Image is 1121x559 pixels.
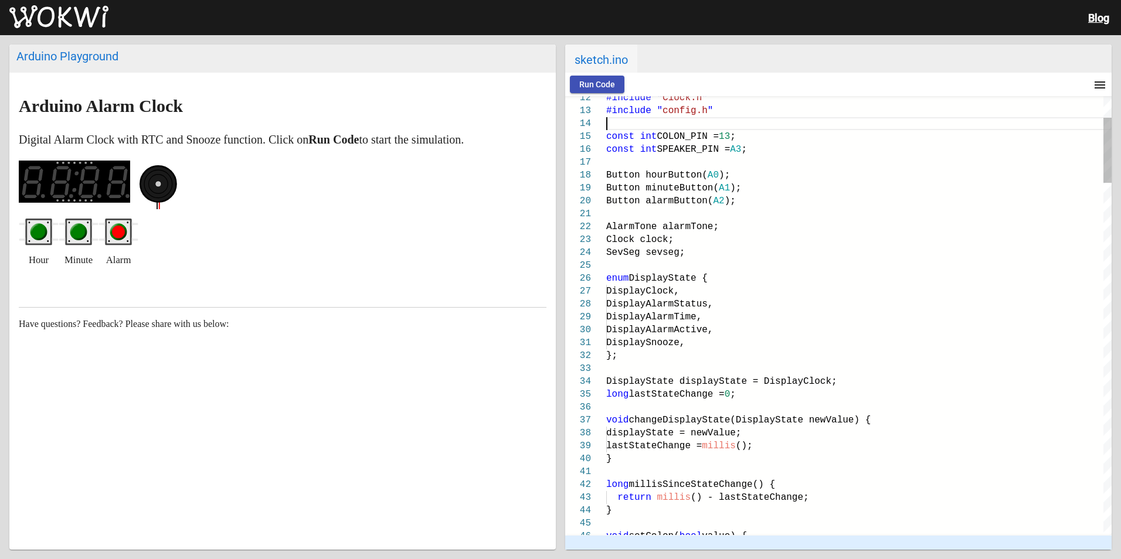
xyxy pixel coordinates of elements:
div: 31 [565,336,591,349]
div: 17 [565,156,591,169]
span: void [606,531,629,541]
small: Hour [29,251,49,270]
span: Button alarmButton( [606,196,713,206]
span: }; [606,350,617,361]
small: Alarm [106,251,131,270]
span: DisplayState displayState = DisplayClock; [606,376,837,387]
div: 32 [565,349,591,362]
span: bool [680,531,702,541]
div: 38 [565,427,591,439]
span: 0 [725,389,731,400]
span: const [606,131,634,142]
span: int [640,144,657,155]
span: ; [730,389,736,400]
div: 14 [565,117,591,130]
div: 45 [565,517,591,530]
span: #include [606,105,651,116]
span: millis [702,441,736,451]
div: 13 [565,104,591,117]
div: 19 [565,182,591,195]
span: DisplayAlarmTime, [606,312,702,322]
div: 39 [565,439,591,452]
span: ; [730,131,736,142]
div: 25 [565,259,591,272]
span: ); [730,183,741,193]
div: 18 [565,169,591,182]
span: " [657,105,663,116]
span: AlarmTone alarmTone; [606,221,719,232]
div: 37 [565,414,591,427]
small: Minute [64,251,93,270]
div: 22 [565,220,591,233]
div: 35 [565,388,591,401]
span: DisplayAlarmActive, [606,325,713,335]
div: 21 [565,207,591,220]
span: () - lastStateChange; [691,492,809,503]
span: void [606,415,629,425]
div: 24 [565,246,591,259]
div: 29 [565,311,591,323]
div: 34 [565,375,591,388]
span: A3 [730,144,741,155]
span: 13 [719,131,730,142]
mat-icon: menu [1093,78,1107,92]
div: Arduino Playground [16,49,549,63]
span: const [606,144,634,155]
span: } [606,505,612,516]
span: lastStateChange = [606,441,702,451]
span: DisplayState { [629,273,707,284]
span: SevSeg sevseg; [606,247,685,258]
span: enum [606,273,629,284]
div: 36 [565,401,591,414]
div: 16 [565,143,591,156]
div: 43 [565,491,591,504]
span: COLON_PIN = [657,131,719,142]
img: Wokwi [9,5,108,29]
span: " [708,105,714,116]
span: SPEAKER_PIN = [657,144,730,155]
span: millisSinceStateChange() { [629,479,775,490]
p: Digital Alarm Clock with RTC and Snooze function. Click on to start the simulation. [19,130,546,149]
span: ; [741,144,747,155]
span: sketch.ino [565,45,637,73]
span: displayState = newValue; [606,428,741,438]
textarea: Editor content;Press Alt+F1 for Accessibility Options. [606,117,607,118]
div: 46 [565,530,591,543]
button: Run Code [570,76,624,93]
div: 30 [565,323,591,336]
strong: Run Code [308,133,359,146]
span: long [606,389,629,400]
a: Blog [1088,12,1109,24]
div: 15 [565,130,591,143]
span: return [617,492,651,503]
span: ); [725,196,736,206]
span: A2 [713,196,724,206]
span: Have questions? Feedback? Please share with us below: [19,319,229,329]
span: millis [657,492,691,503]
span: A1 [719,183,730,193]
span: config.h [663,105,708,116]
span: Run Code [579,80,615,89]
span: long [606,479,629,490]
span: } [606,454,612,464]
span: int [640,131,657,142]
span: (); [736,441,753,451]
div: 23 [565,233,591,246]
div: 26 [565,272,591,285]
span: Button minuteButton( [606,183,719,193]
div: 42 [565,478,591,491]
span: A0 [708,170,719,180]
span: value) { [702,531,747,541]
h1: Arduino Alarm Clock [19,97,546,115]
div: 40 [565,452,591,465]
span: Clock clock; [606,234,674,245]
span: changeDisplayState(DisplayState newValue) { [629,415,871,425]
div: 33 [565,362,591,375]
div: 27 [565,285,591,298]
span: setColon( [629,531,679,541]
span: DisplayAlarmStatus, [606,299,713,309]
span: ); [719,170,730,180]
div: 28 [565,298,591,311]
div: 20 [565,195,591,207]
span: Button hourButton( [606,170,708,180]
